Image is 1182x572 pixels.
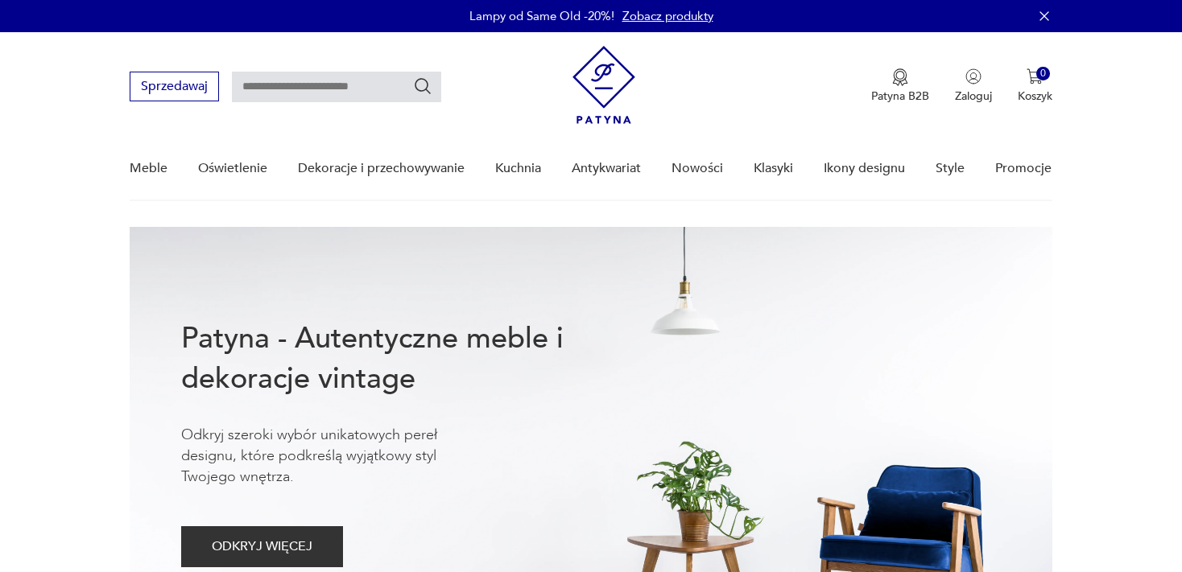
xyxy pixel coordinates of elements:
[198,138,267,200] a: Oświetlenie
[413,76,432,96] button: Szukaj
[995,138,1052,200] a: Promocje
[1018,68,1052,104] button: 0Koszyk
[130,138,167,200] a: Meble
[130,72,219,101] button: Sprzedawaj
[754,138,793,200] a: Klasyki
[1027,68,1043,84] img: Ikona koszyka
[1036,67,1050,80] div: 0
[181,425,487,488] p: Odkryj szeroki wybór unikatowych pereł designu, które podkreślą wyjątkowy styl Twojego wnętrza.
[181,542,343,553] a: ODKRYJ WIĘCEJ
[892,68,908,86] img: Ikona medalu
[936,138,965,200] a: Style
[181,319,616,399] h1: Patyna - Autentyczne meble i dekoracje vintage
[955,88,992,104] p: Zaloguj
[622,8,713,24] a: Zobacz produkty
[572,46,635,124] img: Patyna - sklep z meblami i dekoracjami vintage
[130,82,219,93] a: Sprzedawaj
[672,138,723,200] a: Nowości
[871,68,929,104] a: Ikona medaluPatyna B2B
[955,68,992,104] button: Zaloguj
[871,88,929,104] p: Patyna B2B
[871,68,929,104] button: Patyna B2B
[469,8,614,24] p: Lampy od Same Old -20%!
[495,138,541,200] a: Kuchnia
[824,138,905,200] a: Ikony designu
[181,526,343,567] button: ODKRYJ WIĘCEJ
[1018,88,1052,104] p: Koszyk
[572,138,641,200] a: Antykwariat
[298,138,465,200] a: Dekoracje i przechowywanie
[965,68,982,84] img: Ikonka użytkownika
